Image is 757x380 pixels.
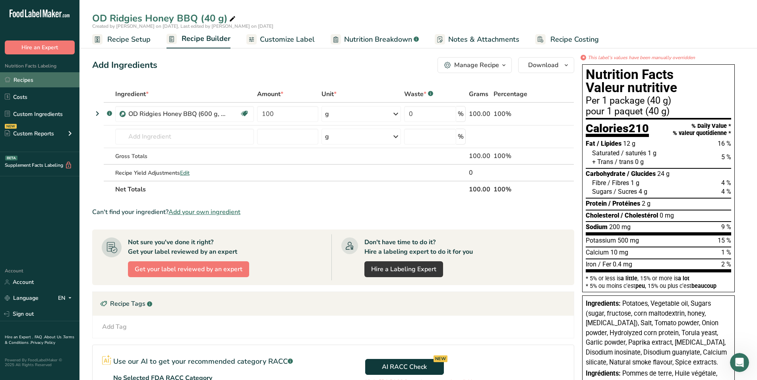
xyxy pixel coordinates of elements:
[438,57,512,73] button: Manage Recipe
[454,60,499,70] div: Manage Recipe
[113,356,293,367] p: Use our AI to get your recommended category RACC
[58,293,75,303] div: EN
[331,31,419,48] a: Nutrition Breakdown
[115,152,254,160] div: Gross Totals
[120,111,126,117] img: Sub Recipe
[492,181,538,197] th: 100%
[325,109,329,119] div: g
[678,275,689,282] span: a lot
[588,54,695,61] i: This label's values have been manually overridden
[586,107,731,116] div: pour 1 paquet (40 g)
[621,212,658,219] span: / Cholestérol
[528,60,558,70] span: Download
[730,353,749,372] iframe: Intercom live chat
[128,109,228,119] div: OD Ridgies Honey BBQ (600 g, 200 g)
[5,129,54,138] div: Custom Reports
[586,272,731,289] section: * 5% or less is , 15% or more is
[246,31,315,48] a: Customize Label
[5,358,75,367] div: Powered By FoodLabelMaker © 2025 All Rights Reserved
[5,156,17,160] div: BETA
[365,359,444,375] button: AI RACC Check NEW
[623,140,635,147] span: 12 g
[467,181,492,197] th: 100.00
[5,41,75,54] button: Hire an Expert
[92,207,574,217] div: Can't find your ingredient?
[535,31,599,48] a: Recipe Costing
[93,292,574,316] div: Recipe Tags
[494,109,536,119] div: 100%
[586,300,727,366] span: Potatoes, Vegetable oil, Sugars (sugar, fructose, corn maltodextrin, honey, [MEDICAL_DATA]), Salt...
[469,109,490,119] div: 100.00
[721,260,731,268] span: 2 %
[586,370,621,377] span: Ingrédients:
[586,140,595,147] span: Fat
[639,188,647,195] span: 4 g
[260,34,315,45] span: Customize Label
[592,188,612,195] span: Sugars
[168,207,240,217] span: Add your own ingredient
[325,132,329,141] div: g
[364,237,473,257] div: Don't have time to do it? Hire a labeling expert to do it for you
[5,334,74,345] a: Terms & Conditions .
[182,33,230,44] span: Recipe Builder
[31,340,55,345] a: Privacy Policy
[629,122,649,135] span: 210
[92,59,157,72] div: Add Ingredients
[613,260,632,268] span: 0.4 mg
[615,158,633,166] span: / trans
[691,283,716,289] span: beaucoup
[586,200,607,207] span: Protein
[598,260,611,268] span: / Fer
[627,170,656,177] span: / Glucides
[550,34,599,45] span: Recipe Costing
[469,151,490,161] div: 100.00
[586,300,621,307] span: Ingredients:
[344,34,412,45] span: Nutrition Breakdown
[469,89,488,99] span: Grams
[586,249,609,256] span: Calcium
[518,57,574,73] button: Download
[5,334,33,340] a: Hire an Expert .
[718,140,731,147] span: 16 %
[592,158,613,166] span: + Trans
[608,200,640,207] span: / Protéines
[609,223,631,231] span: 200 mg
[673,123,731,137] div: % Daily Value * % valeur quotidienne *
[586,260,596,268] span: Iron
[648,149,656,157] span: 1 g
[721,223,731,231] span: 9 %
[635,283,645,289] span: peu
[102,322,127,332] div: Add Tag
[321,89,337,99] span: Unit
[135,264,242,274] span: Get your label reviewed by an expert
[586,212,619,219] span: Cholesterol
[597,140,621,147] span: / Lipides
[621,275,637,282] span: a little
[494,89,527,99] span: Percentage
[721,153,731,161] span: 5 %
[642,200,651,207] span: 2 g
[382,362,427,372] span: AI RACC Check
[434,355,447,362] div: NEW
[115,89,149,99] span: Ingredient
[107,34,151,45] span: Recipe Setup
[92,11,237,25] div: OD Ridgies Honey BBQ (40 g)
[586,123,649,137] div: Calories
[592,179,606,187] span: Fibre
[721,249,731,256] span: 1 %
[448,34,519,45] span: Notes & Attachments
[592,149,620,157] span: Saturated
[180,169,190,177] span: Edit
[586,237,616,244] span: Potassium
[35,334,44,340] a: FAQ .
[44,334,63,340] a: About Us .
[621,149,646,157] span: / saturés
[115,169,254,177] div: Recipe Yield Adjustments
[657,170,670,177] span: 24 g
[586,96,731,106] div: Per 1 package (40 g)
[586,170,625,177] span: Carbohydrate
[721,179,731,187] span: 4 %
[494,151,536,161] div: 100%
[404,89,433,99] div: Waste
[660,212,674,219] span: 0 mg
